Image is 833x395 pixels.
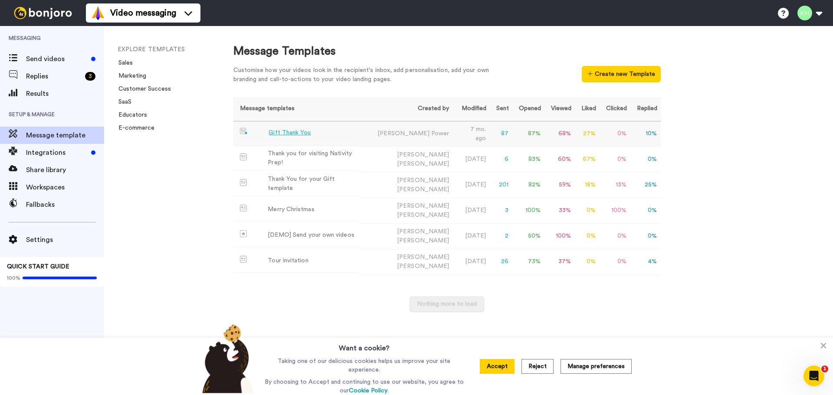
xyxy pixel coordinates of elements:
td: [DATE] [453,172,489,198]
h3: Want a cookie? [339,338,390,353]
td: 0 % [630,147,661,172]
td: 67 % [575,147,600,172]
button: Manage preferences [561,359,632,374]
td: [DATE] [453,223,489,249]
td: 0 % [600,223,630,249]
div: Customise how your videos look in the recipient's inbox, add personalisation, add your own brandi... [233,66,502,84]
th: Opened [512,97,544,121]
td: 10 % [630,121,661,147]
td: 2 [490,223,512,249]
td: 0 % [575,198,600,223]
td: 201 [490,172,512,198]
th: Modified [453,97,489,121]
td: 0 % [600,249,630,274]
a: Customer Success [113,86,171,92]
a: Sales [113,60,133,66]
td: 0 % [600,121,630,147]
button: Accept [480,359,515,374]
td: [PERSON_NAME] [359,121,453,147]
span: Message template [26,130,104,140]
span: [PERSON_NAME] [397,263,449,269]
span: Send videos [26,54,88,64]
span: Fallbacks [26,199,104,210]
a: Marketing [113,73,146,79]
td: [PERSON_NAME] [359,249,453,274]
th: Message templates [233,97,359,121]
td: 87 [490,121,512,147]
img: Message-temps.svg [240,205,247,212]
span: Integrations [26,147,88,158]
img: nextgen-template.svg [240,128,248,135]
td: 83 % [512,147,544,172]
td: 68 % [544,121,575,147]
td: 25 % [630,172,661,198]
td: 33 % [544,198,575,223]
td: [DATE] [453,147,489,172]
td: [PERSON_NAME] [359,223,453,249]
span: Video messaging [110,7,176,19]
td: 26 [490,249,512,274]
button: Nothing more to load [410,297,484,312]
span: [PERSON_NAME] [397,186,449,193]
span: [PERSON_NAME] [397,238,449,244]
th: Sent [490,97,512,121]
td: [PERSON_NAME] [359,147,453,172]
td: 87 % [512,121,544,147]
span: Settings [26,235,104,245]
th: Viewed [544,97,575,121]
td: 59 % [544,172,575,198]
span: Replies [26,71,82,82]
div: Thank You for your Gift template [268,175,355,193]
span: Workspaces [26,182,104,193]
div: Gift Thank You [269,128,311,137]
div: [DEMO] Send your own videos [268,231,354,240]
td: 4 % [630,249,661,274]
th: Clicked [600,97,630,121]
td: 7 mo. ago [453,121,489,147]
td: 50 % [512,223,544,249]
a: E-commerce [113,125,154,131]
td: [DATE] [453,198,489,223]
td: 100 % [600,198,630,223]
a: Educators [113,112,147,118]
div: Thank you for visiting Nativity Prep! [268,149,355,167]
div: 3 [85,72,95,81]
img: bj-logo-header-white.svg [10,7,75,19]
td: 0 % [575,249,600,274]
p: Taking one of our delicious cookies helps us improve your site experience. [262,357,466,374]
td: 13 % [600,172,630,198]
td: 27 % [575,121,600,147]
td: [DATE] [453,249,489,274]
td: 100 % [512,198,544,223]
iframe: Intercom live chat [803,366,824,386]
td: 0 % [630,223,661,249]
span: QUICK START GUIDE [7,264,69,270]
td: 0 % [575,223,600,249]
a: SaaS [113,99,131,105]
td: 82 % [512,172,544,198]
td: [PERSON_NAME] [359,198,453,223]
th: Created by [359,97,453,121]
td: 37 % [544,249,575,274]
span: Results [26,88,104,99]
span: [PERSON_NAME] [397,161,449,167]
td: 73 % [512,249,544,274]
p: By choosing to Accept and continuing to use our website, you agree to our . [262,378,466,395]
img: vm-color.svg [91,6,105,20]
th: Replied [630,97,661,121]
td: 60 % [544,147,575,172]
td: 3 [490,198,512,223]
img: Message-temps.svg [240,153,247,160]
span: [PERSON_NAME] [397,212,449,218]
td: 6 [490,147,512,172]
img: Message-temps.svg [240,179,247,186]
th: Liked [575,97,600,121]
span: Share library [26,165,104,175]
button: Reject [521,359,554,374]
td: 100 % [544,223,575,249]
img: demo-template.svg [240,230,247,237]
span: 1 [821,366,828,372]
span: 100% [7,274,20,281]
div: Tour invitation [268,256,308,265]
img: Message-temps.svg [240,256,247,263]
